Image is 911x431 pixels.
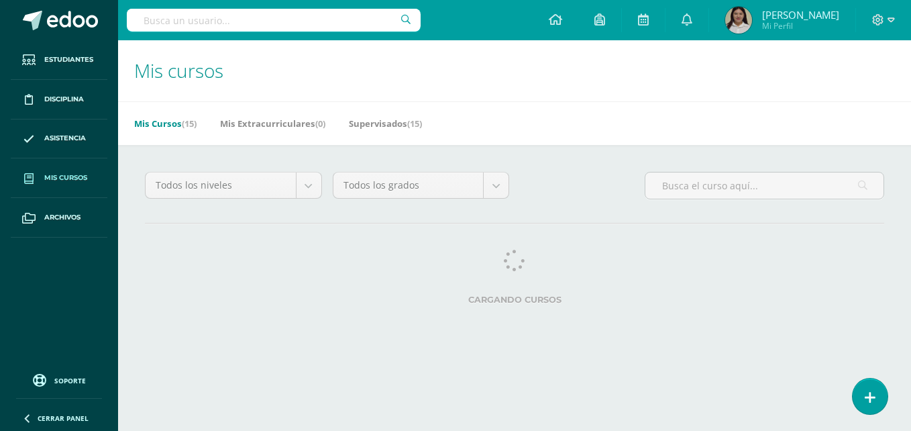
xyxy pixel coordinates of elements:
[44,133,86,144] span: Asistencia
[349,113,422,134] a: Supervisados(15)
[38,414,89,423] span: Cerrar panel
[343,173,474,198] span: Todos los grados
[127,9,420,32] input: Busca un usuario...
[44,94,84,105] span: Disciplina
[182,117,197,130] span: (15)
[54,376,86,385] span: Soporte
[11,119,107,159] a: Asistencia
[315,117,325,130] span: (0)
[645,173,883,199] input: Busca el curso aquí...
[44,54,93,65] span: Estudiantes
[220,113,325,134] a: Mis Extracurriculares(0)
[11,40,107,80] a: Estudiantes
[134,58,223,83] span: Mis cursos
[11,158,107,198] a: Mis cursos
[44,212,81,223] span: Archivos
[146,173,321,198] a: Todos los niveles
[156,173,286,198] span: Todos los niveles
[11,198,107,238] a: Archivos
[44,173,87,183] span: Mis cursos
[762,8,839,21] span: [PERSON_NAME]
[762,20,839,32] span: Mi Perfil
[407,117,422,130] span: (15)
[134,113,197,134] a: Mis Cursos(15)
[725,7,752,34] img: 795643ad398215365c5f6a793c49440f.png
[333,173,509,198] a: Todos los grados
[145,295,884,305] label: Cargando cursos
[11,80,107,119] a: Disciplina
[16,371,102,389] a: Soporte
